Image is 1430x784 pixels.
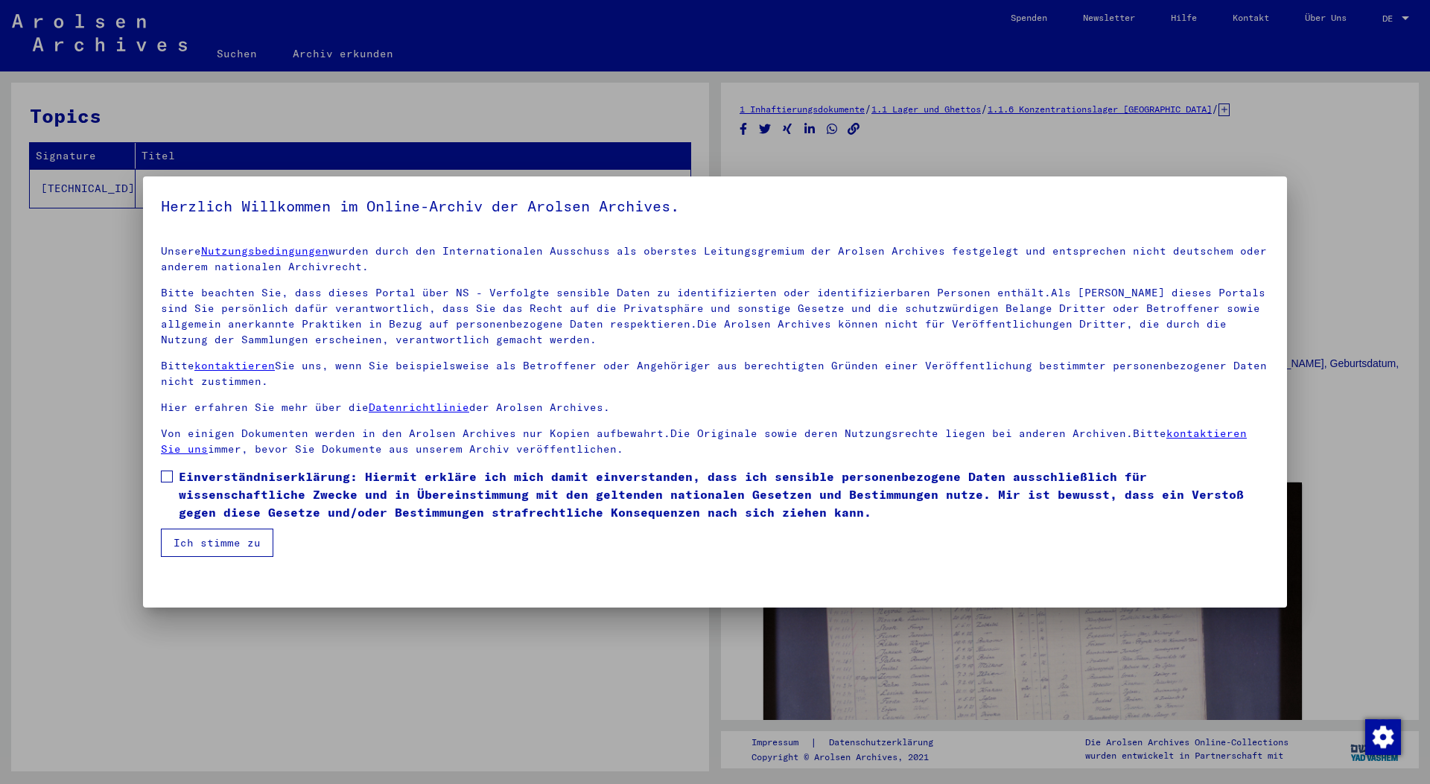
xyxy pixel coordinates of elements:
[161,426,1269,457] p: Von einigen Dokumenten werden in den Arolsen Archives nur Kopien aufbewahrt.Die Originale sowie d...
[194,359,275,372] a: kontaktieren
[161,358,1269,389] p: Bitte Sie uns, wenn Sie beispielsweise als Betroffener oder Angehöriger aus berechtigten Gründen ...
[161,400,1269,415] p: Hier erfahren Sie mehr über die der Arolsen Archives.
[161,427,1247,456] a: kontaktieren Sie uns
[161,285,1269,348] p: Bitte beachten Sie, dass dieses Portal über NS - Verfolgte sensible Daten zu identifizierten oder...
[161,243,1269,275] p: Unsere wurden durch den Internationalen Ausschuss als oberstes Leitungsgremium der Arolsen Archiv...
[161,529,273,557] button: Ich stimme zu
[1365,719,1401,755] img: Zustimmung ändern
[201,244,328,258] a: Nutzungsbedingungen
[1364,718,1400,754] div: Zustimmung ändern
[161,194,1269,218] h5: Herzlich Willkommen im Online-Archiv der Arolsen Archives.
[369,401,469,414] a: Datenrichtlinie
[179,468,1269,521] span: Einverständniserklärung: Hiermit erkläre ich mich damit einverstanden, dass ich sensible personen...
